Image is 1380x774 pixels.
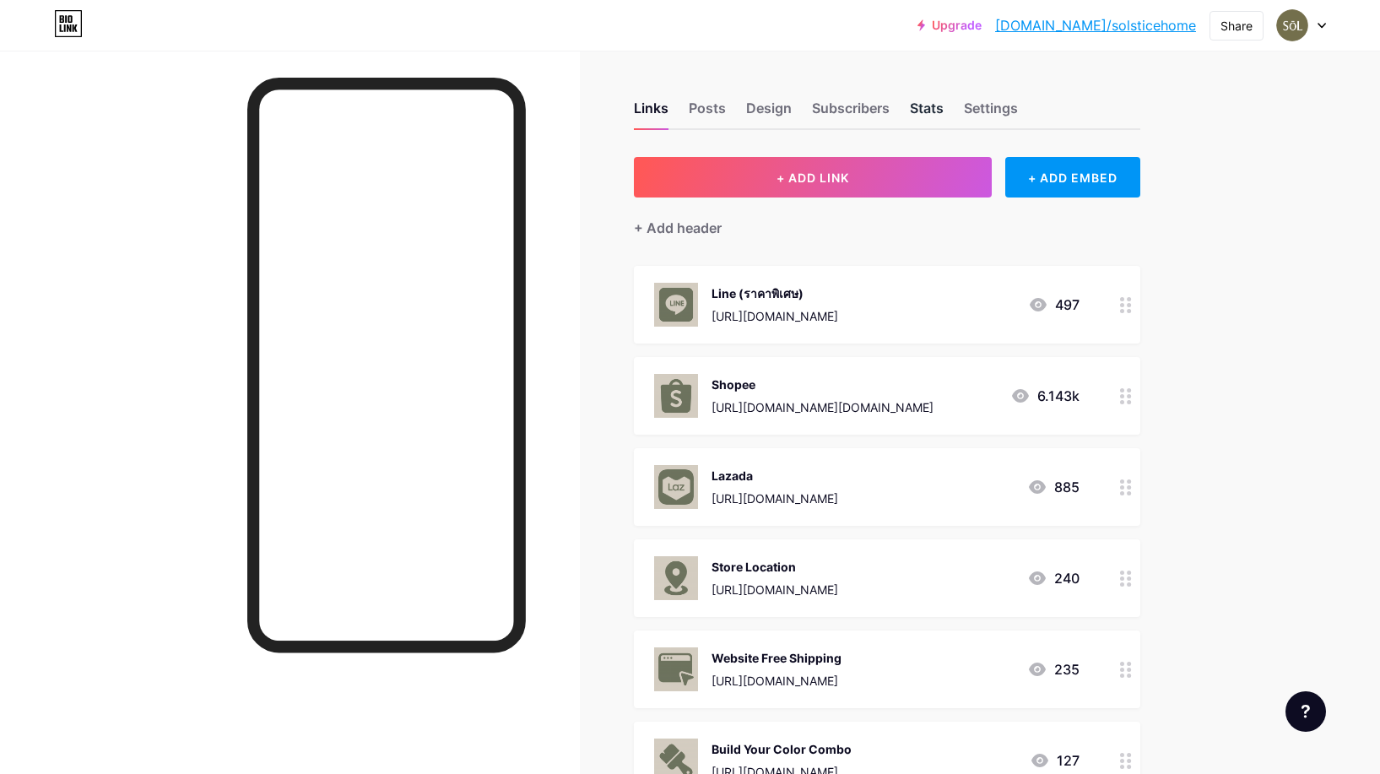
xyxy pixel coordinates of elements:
img: Store Location [654,556,698,600]
img: Lazada [654,465,698,509]
a: Upgrade [917,19,982,32]
div: 235 [1027,659,1080,679]
img: Line (ราคาพิเศษ) [654,283,698,327]
div: [URL][DOMAIN_NAME] [712,672,842,690]
div: Subscribers [812,98,890,128]
div: + ADD EMBED [1005,157,1139,198]
div: Shopee [712,376,934,393]
img: Patipol Jongkirkkiat [1276,9,1308,41]
div: Stats [910,98,944,128]
img: Shopee [654,374,698,418]
div: Design [746,98,792,128]
div: [URL][DOMAIN_NAME] [712,581,838,598]
div: Links [634,98,668,128]
div: Share [1220,17,1253,35]
span: + ADD LINK [777,170,849,185]
div: Posts [689,98,726,128]
div: [URL][DOMAIN_NAME][DOMAIN_NAME] [712,398,934,416]
button: + ADD LINK [634,157,993,198]
div: 240 [1027,568,1080,588]
div: [URL][DOMAIN_NAME] [712,307,838,325]
div: 885 [1027,477,1080,497]
div: Build Your Color Combo [712,740,852,758]
div: 497 [1028,295,1080,315]
div: 127 [1030,750,1080,771]
div: Website Free Shipping [712,649,842,667]
div: 6.143k [1010,386,1080,406]
div: Store Location [712,558,838,576]
img: Website Free Shipping [654,647,698,691]
div: Settings [964,98,1018,128]
a: [DOMAIN_NAME]/solsticehome [995,15,1196,35]
div: Lazada [712,467,838,484]
div: + Add header [634,218,722,238]
div: [URL][DOMAIN_NAME] [712,490,838,507]
div: Line (ราคาพิเศษ) [712,284,838,302]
